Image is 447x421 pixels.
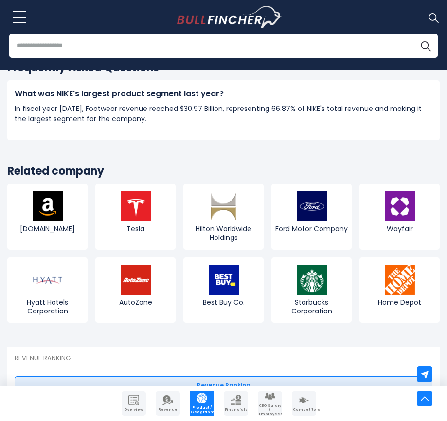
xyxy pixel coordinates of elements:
[385,265,415,295] img: HD logo
[191,406,213,414] span: Product / Geography
[225,408,247,412] span: Financials
[186,224,261,242] span: Hilton Worldwide Holdings
[359,184,440,249] a: Wayfair
[10,224,85,233] span: [DOMAIN_NAME]
[98,298,173,307] span: AutoZone
[7,165,440,179] h3: Related company
[121,265,151,295] img: AZO logo
[7,257,88,323] a: Hyatt Hotels Corporation
[224,391,248,416] a: Company Financials
[297,191,327,221] img: F logo
[157,408,179,412] span: Revenue
[183,257,264,323] a: Best Buy Co.
[177,6,282,28] img: Bullfincher logo
[98,224,173,233] span: Tesla
[258,391,282,416] a: Company Employees
[183,184,264,249] a: Hilton Worldwide Holdings
[292,391,316,416] a: Company Competitors
[362,298,437,307] span: Home Depot
[123,408,145,412] span: Overview
[297,265,327,295] img: SBUX logo
[95,184,176,249] a: Tesla
[209,191,239,221] img: HLT logo
[271,184,352,249] a: Ford Motor Company
[121,191,151,221] img: TSLA logo
[33,191,63,221] img: AMZN logo
[7,61,440,75] h3: Frequently Asked Questions
[95,257,176,323] a: AutoZone
[15,104,432,124] p: In fiscal year [DATE], Footwear revenue reached $30.97 Billion, representing 66.87% of NIKE's tot...
[15,376,432,395] a: Revenue Ranking
[274,298,349,315] span: Starbucks Corporation
[293,408,315,412] span: Competitors
[271,257,352,323] a: Starbucks Corporation
[362,224,437,233] span: Wayfair
[413,34,438,58] button: Search
[209,265,239,295] img: BBY logo
[10,298,85,315] span: Hyatt Hotels Corporation
[15,89,432,99] h4: What was NIKE's largest product segment last year?
[385,191,415,221] img: W logo
[190,391,214,416] a: Company Product/Geography
[33,265,63,295] img: H logo
[259,404,281,416] span: CEO Salary / Employees
[359,257,440,323] a: Home Depot
[7,184,88,249] a: [DOMAIN_NAME]
[156,391,180,416] a: Company Revenue
[122,391,146,416] a: Company Overview
[274,224,349,233] span: Ford Motor Company
[186,298,261,307] span: Best Buy Co.
[15,354,432,363] p: Revenue Ranking
[177,6,282,28] a: Go to homepage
